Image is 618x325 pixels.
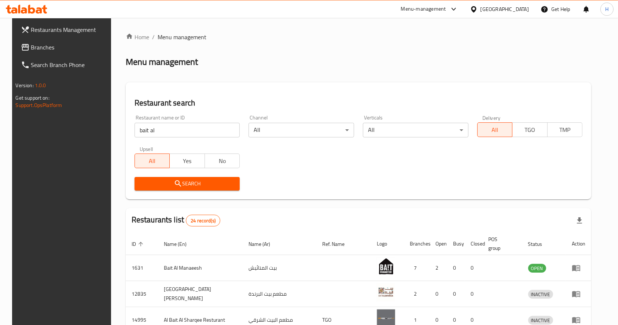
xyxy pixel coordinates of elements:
[377,257,395,276] img: Bait Al Manaeesh
[404,255,430,281] td: 7
[566,233,591,255] th: Action
[465,255,482,281] td: 0
[571,212,588,229] div: Export file
[377,283,395,302] img: Bait Al Baranda Restaurant
[605,5,608,13] span: H
[31,25,110,34] span: Restaurants Management
[138,156,167,166] span: All
[126,33,149,41] a: Home
[482,115,501,120] label: Delivery
[126,255,158,281] td: 1631
[132,214,220,226] h2: Restaurants list
[243,281,316,307] td: مطعم بيت البرندة
[186,217,220,224] span: 24 record(s)
[31,60,110,69] span: Search Branch Phone
[158,281,243,307] td: [GEOGRAPHIC_DATA][PERSON_NAME]
[158,33,206,41] span: Menu management
[572,263,585,272] div: Menu
[15,56,115,74] a: Search Branch Phone
[528,240,552,248] span: Status
[447,281,465,307] td: 0
[140,179,234,188] span: Search
[363,123,468,137] div: All
[401,5,446,14] div: Menu-management
[164,240,196,248] span: Name (En)
[515,125,545,135] span: TGO
[135,97,583,108] h2: Restaurant search
[208,156,237,166] span: No
[481,5,529,13] div: [GEOGRAPHIC_DATA]
[126,56,198,68] h2: Menu management
[140,146,153,151] label: Upsell
[430,281,447,307] td: 0
[547,122,583,137] button: TMP
[512,122,548,137] button: TGO
[404,233,430,255] th: Branches
[135,154,170,168] button: All
[371,233,404,255] th: Logo
[465,281,482,307] td: 0
[572,315,585,324] div: Menu
[15,38,115,56] a: Branches
[465,233,482,255] th: Closed
[528,316,553,325] span: INACTIVE
[205,154,240,168] button: No
[16,81,34,90] span: Version:
[477,122,513,137] button: All
[173,156,202,166] span: Yes
[249,123,354,137] div: All
[135,123,240,137] input: Search for restaurant name or ID..
[572,289,585,298] div: Menu
[132,240,146,248] span: ID
[243,255,316,281] td: بيت المنائيش
[15,21,115,38] a: Restaurants Management
[16,93,49,103] span: Get support on:
[404,281,430,307] td: 2
[158,255,243,281] td: Bait Al Manaeesh
[430,233,447,255] th: Open
[152,33,155,41] li: /
[447,233,465,255] th: Busy
[126,33,592,41] nav: breadcrumb
[528,264,546,273] span: OPEN
[430,255,447,281] td: 2
[488,235,514,252] span: POS group
[551,125,580,135] span: TMP
[35,81,46,90] span: 1.0.0
[169,154,205,168] button: Yes
[481,125,510,135] span: All
[31,43,110,52] span: Branches
[528,290,553,299] span: INACTIVE
[447,255,465,281] td: 0
[322,240,354,248] span: Ref. Name
[249,240,280,248] span: Name (Ar)
[135,177,240,191] button: Search
[16,100,62,110] a: Support.OpsPlatform
[186,215,220,226] div: Total records count
[126,281,158,307] td: 12835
